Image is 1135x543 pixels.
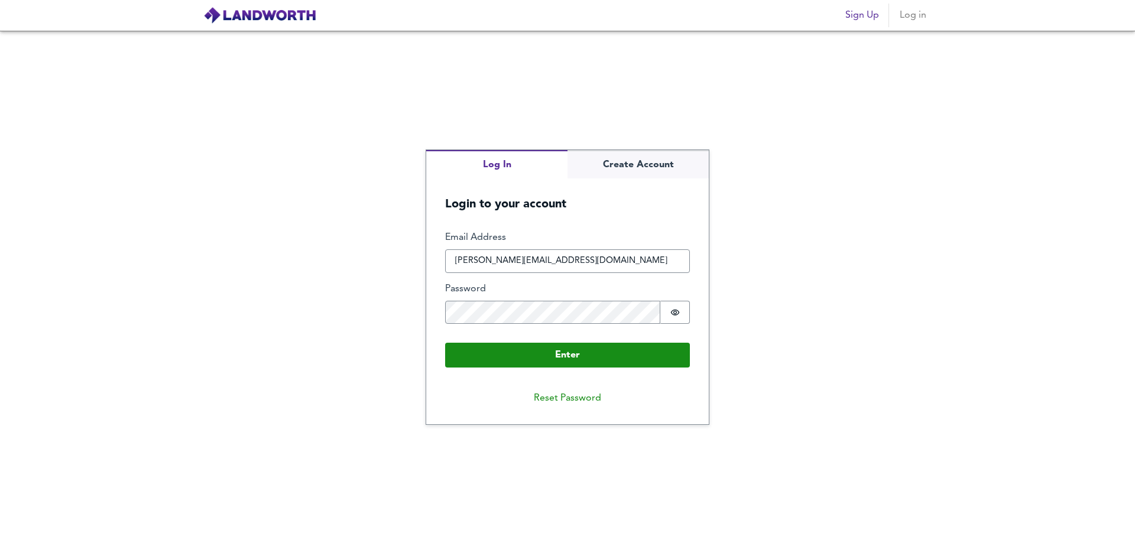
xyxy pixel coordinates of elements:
button: Create Account [567,150,709,179]
img: logo [203,6,316,24]
label: Email Address [445,231,690,245]
button: Log In [426,150,567,179]
h5: Login to your account [426,178,709,212]
button: Sign Up [841,4,884,27]
button: Enter [445,343,690,368]
button: Reset Password [524,386,611,410]
label: Password [445,282,690,296]
button: Show password [660,301,690,324]
span: Sign Up [845,7,879,24]
span: Log in [899,7,927,24]
button: Log in [894,4,932,27]
input: e.g. joe@bloggs.com [445,249,690,273]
